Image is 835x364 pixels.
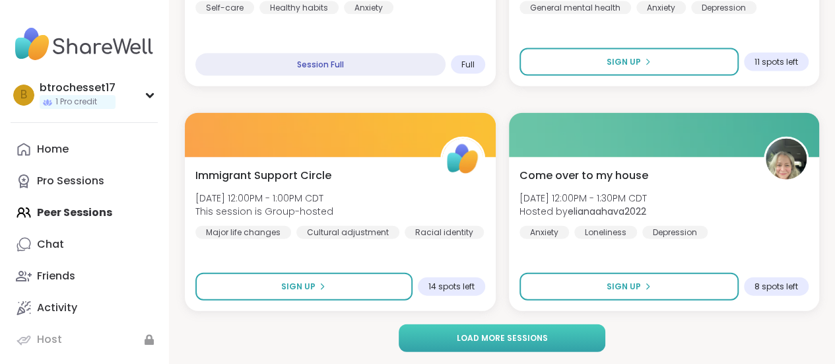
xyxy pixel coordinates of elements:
div: Anxiety [636,1,686,15]
span: b [20,87,27,104]
img: ShareWell Nav Logo [11,21,158,67]
span: [DATE] 12:00PM - 1:00PM CDT [195,192,333,205]
span: [DATE] 12:00PM - 1:30PM CDT [519,192,647,205]
button: Load more sessions [399,324,605,352]
div: Anxiety [519,226,569,239]
span: 11 spots left [754,57,798,67]
button: Sign Up [519,48,739,76]
a: Activity [11,292,158,324]
div: Host [37,332,62,347]
a: Pro Sessions [11,165,158,197]
b: elianaahava2022 [568,205,646,218]
div: Home [37,142,69,157]
span: Sign Up [607,56,641,68]
button: Sign Up [195,273,413,301]
span: Sign Up [607,281,641,293]
div: Friends [37,269,75,283]
div: Activity [37,301,77,315]
a: Chat [11,229,158,260]
div: Major life changes [195,226,291,239]
span: Sign Up [281,281,316,293]
div: General mental health [519,1,631,15]
div: Anxiety [344,1,393,15]
div: Depression [691,1,756,15]
span: Come over to my house [519,168,648,184]
div: Self-care [195,1,254,15]
div: Healthy habits [259,1,339,15]
div: Depression [642,226,708,239]
div: Pro Sessions [37,174,104,188]
span: 8 spots left [754,281,798,292]
span: This session is Group-hosted [195,205,333,218]
div: Cultural adjustment [296,226,399,239]
span: Full [461,59,475,70]
div: btrochesset17 [40,81,116,95]
span: 14 spots left [428,281,475,292]
div: Racial identity [405,226,484,239]
span: 1 Pro credit [55,96,97,108]
a: Home [11,133,158,165]
div: Session Full [195,54,446,76]
button: Sign Up [519,273,739,301]
span: Load more sessions [456,332,547,344]
img: ShareWell [442,139,483,180]
div: Loneliness [574,226,637,239]
a: Host [11,324,158,355]
div: Chat [37,237,64,252]
span: Hosted by [519,205,647,218]
img: elianaahava2022 [766,139,807,180]
span: Immigrant Support Circle [195,168,331,184]
a: Friends [11,260,158,292]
